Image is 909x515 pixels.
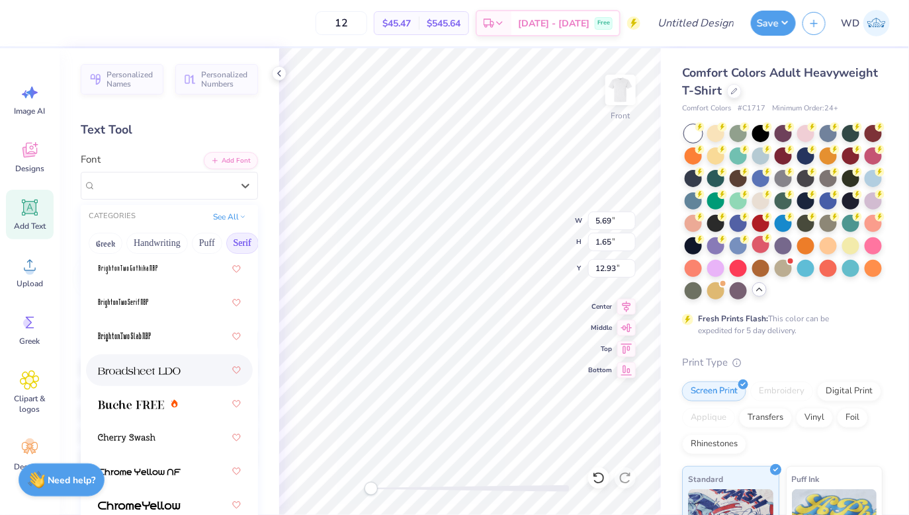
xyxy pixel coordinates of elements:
strong: Need help? [48,474,96,487]
span: Bottom [588,365,612,376]
div: Front [611,110,630,122]
span: Greek [20,336,40,346]
span: # C1717 [738,103,765,114]
div: Applique [682,408,735,428]
span: Upload [17,278,43,289]
div: Print Type [682,355,883,370]
div: Transfers [739,408,792,428]
div: Text Tool [81,121,258,139]
span: [DATE] - [DATE] [518,17,589,30]
button: Personalized Names [81,64,163,95]
a: WD [836,10,896,36]
button: Puff [192,233,222,254]
span: Decorate [14,461,46,472]
img: William Dal Porto [863,10,890,36]
img: BrightonTwo Gothika NBP [98,265,157,274]
span: Image AI [15,106,46,116]
img: Buche FREE [98,400,164,409]
label: Font [81,152,101,167]
span: $45.47 [382,17,411,30]
div: Vinyl [796,408,833,428]
input: – – [316,11,367,35]
input: Untitled Design [647,10,744,36]
span: Puff Ink [792,472,820,486]
button: Greek [89,233,122,254]
div: CATEGORIES [89,211,136,222]
div: Accessibility label [365,482,378,495]
span: Comfort Colors [682,103,731,114]
div: Foil [837,408,868,428]
img: Broadsheet LDO [98,366,181,376]
img: BrightonTwo Serif NBP [98,299,148,308]
span: Middle [588,323,612,333]
span: Minimum Order: 24 + [772,103,838,114]
span: Center [588,301,612,312]
div: Rhinestones [682,434,746,454]
span: WD [842,16,860,31]
img: Cherry Swash [98,434,155,443]
span: Top [588,344,612,354]
img: Chrome Yellow NF [98,467,181,477]
strong: Fresh Prints Flash: [698,313,768,324]
div: Screen Print [682,381,746,401]
button: Personalized Numbers [175,64,258,95]
div: Embroidery [750,381,813,401]
button: Serif [226,233,259,254]
div: Digital Print [817,381,881,401]
span: Clipart & logos [8,393,52,415]
button: Add Font [204,152,258,169]
span: Free [597,19,610,28]
button: Save [751,11,796,36]
button: See All [209,210,250,223]
span: Standard [688,472,723,486]
span: Designs [15,163,44,174]
img: BrightonTwo Slab NBP [98,333,151,342]
div: This color can be expedited for 5 day delivery. [698,313,861,337]
span: Add Text [14,221,46,231]
span: Personalized Numbers [201,70,250,89]
img: ChromeYellow [98,501,181,510]
button: Handwriting [126,233,188,254]
span: Comfort Colors Adult Heavyweight T-Shirt [682,65,879,99]
span: Personalized Names [107,70,155,89]
span: $545.64 [427,17,460,30]
img: Front [607,77,634,103]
